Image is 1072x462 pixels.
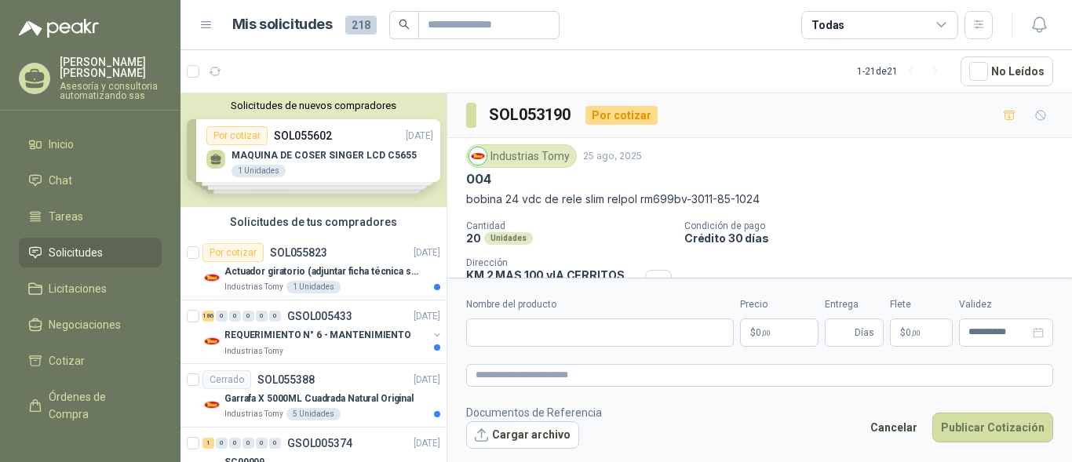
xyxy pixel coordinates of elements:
a: CerradoSOL055388[DATE] Company LogoGarrafa X 5000ML Cuadrada Natural OriginalIndustrias Tomy5 Uni... [180,364,447,427]
button: Publicar Cotización [932,413,1053,442]
span: Órdenes de Compra [49,388,147,423]
span: Inicio [49,136,74,153]
a: Chat [19,166,162,195]
div: Industrias Tomy [466,144,577,168]
p: [PERSON_NAME] [PERSON_NAME] [60,56,162,78]
div: 0 [242,311,254,322]
span: 0 [906,328,921,337]
a: Negociaciones [19,310,162,340]
div: 0 [216,311,228,322]
a: Licitaciones [19,274,162,304]
p: SOL055823 [270,247,327,258]
span: ,00 [911,329,921,337]
p: Asesoría y consultoria automatizando sas [60,82,162,100]
img: Company Logo [469,147,487,165]
label: Flete [890,297,953,312]
div: Cerrado [202,370,251,389]
p: [DATE] [414,373,440,387]
p: $0,00 [740,318,819,347]
img: Company Logo [202,395,221,414]
p: 25 ago, 2025 [583,149,642,164]
p: Garrafa X 5000ML Cuadrada Natural Original [224,391,414,406]
a: Tareas [19,202,162,231]
p: 20 [466,231,481,245]
span: 218 [345,16,377,35]
div: 0 [256,438,268,449]
label: Entrega [825,297,884,312]
label: Nombre del producto [466,297,734,312]
div: 0 [229,311,241,322]
a: 186 0 0 0 0 0 GSOL005433[DATE] Company LogoREQUERIMIENTO N° 6 - MANTENIMIENTOIndustrias Tomy [202,307,443,357]
p: Actuador giratorio (adjuntar ficha técnica si es diferente a festo) [224,264,420,279]
a: Órdenes de Compra [19,382,162,429]
div: Todas [811,16,844,34]
a: Inicio [19,129,162,159]
p: 004 [466,171,490,187]
div: Solicitudes de tus compradores [180,207,447,237]
p: bobina 24 vdc de rele slim relpol rm699bv-3011-85-1024 [466,191,1053,208]
a: Cotizar [19,346,162,376]
button: No Leídos [961,56,1053,86]
h3: SOL053190 [489,103,573,127]
div: 0 [269,311,281,322]
div: 0 [229,438,241,449]
div: 0 [256,311,268,322]
div: Unidades [484,232,533,245]
div: 0 [242,438,254,449]
img: Company Logo [202,332,221,351]
p: [DATE] [414,436,440,451]
a: Solicitudes [19,238,162,267]
div: 1 [202,438,214,449]
span: Tareas [49,208,83,225]
div: 5 Unidades [286,408,341,420]
div: 0 [216,438,228,449]
p: Industrias Tomy [224,281,283,293]
span: Licitaciones [49,280,107,297]
span: Negociaciones [49,316,121,333]
p: Cantidad [466,220,672,231]
a: Por cotizarSOL055823[DATE] Company LogoActuador giratorio (adjuntar ficha técnica si es diferente... [180,237,447,300]
div: Solicitudes de nuevos compradoresPor cotizarSOL055602[DATE] MAQUINA DE COSER SINGER LCD C56551 Un... [180,93,447,207]
span: Cotizar [49,352,85,369]
div: 1 - 21 de 21 [857,59,948,84]
p: Dirección [466,257,639,268]
img: Company Logo [202,268,221,287]
button: Cargar archivo [466,421,579,449]
div: 1 Unidades [286,281,341,293]
button: Cancelar [862,413,926,442]
p: [DATE] [414,246,440,260]
span: ,00 [761,329,771,337]
span: search [399,19,410,30]
span: $ [900,328,906,337]
span: 0 [756,328,771,337]
label: Precio [740,297,819,312]
div: Por cotizar [585,106,658,125]
span: Chat [49,172,72,189]
p: [DATE] [414,309,440,324]
p: Condición de pago [684,220,1066,231]
span: Días [855,319,874,346]
p: KM 2 MAS 100 vIA CERRITOS LA [US_STATE] [PERSON_NAME] , Risaralda [466,268,639,308]
div: 0 [269,438,281,449]
p: Crédito 30 días [684,231,1066,245]
button: Solicitudes de nuevos compradores [187,100,440,111]
h1: Mis solicitudes [232,13,333,36]
img: Logo peakr [19,19,99,38]
p: $ 0,00 [890,318,953,347]
p: GSOL005433 [287,311,352,322]
p: Industrias Tomy [224,344,283,357]
p: REQUERIMIENTO N° 6 - MANTENIMIENTO [224,328,411,343]
p: Industrias Tomy [224,408,283,420]
p: SOL055388 [257,374,315,385]
p: GSOL005374 [287,438,352,449]
p: Documentos de Referencia [466,404,602,421]
div: Por cotizar [202,243,264,262]
div: 186 [202,311,214,322]
span: Solicitudes [49,244,103,261]
label: Validez [959,297,1053,312]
